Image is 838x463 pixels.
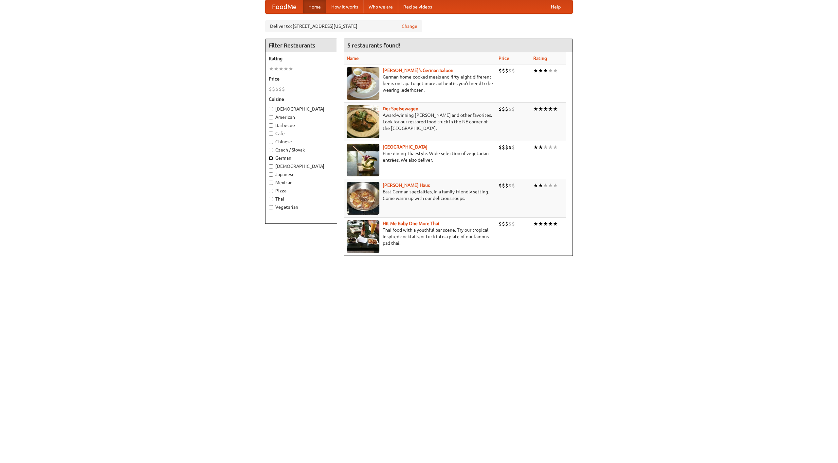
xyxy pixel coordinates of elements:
li: ★ [538,105,543,113]
li: ★ [543,144,548,151]
li: ★ [548,105,553,113]
input: Pizza [269,189,273,193]
li: ★ [283,65,288,72]
li: ★ [533,105,538,113]
a: Help [546,0,566,13]
li: ★ [553,67,558,74]
label: Vegetarian [269,204,334,210]
li: $ [279,85,282,93]
a: Home [303,0,326,13]
img: satay.jpg [347,144,379,176]
label: Japanese [269,171,334,178]
li: ★ [543,105,548,113]
label: Barbecue [269,122,334,129]
input: German [269,156,273,160]
li: ★ [543,220,548,227]
label: American [269,114,334,120]
p: Thai food with a youthful bar scene. Try our tropical inspired cocktails, or tuck into a plate of... [347,227,493,246]
input: [DEMOGRAPHIC_DATA] [269,164,273,169]
li: $ [275,85,279,93]
li: $ [499,220,502,227]
li: ★ [533,182,538,189]
a: Name [347,56,359,61]
b: Der Speisewagen [383,106,418,111]
h5: Price [269,76,334,82]
li: $ [502,105,505,113]
a: Rating [533,56,547,61]
li: ★ [553,182,558,189]
p: German home-cooked meals and fifty-eight different beers on tap. To get more authentic, you'd nee... [347,74,493,93]
input: [DEMOGRAPHIC_DATA] [269,107,273,111]
li: ★ [548,220,553,227]
li: ★ [548,67,553,74]
a: Hit Me Baby One More Thai [383,221,439,226]
li: $ [505,220,508,227]
li: ★ [548,144,553,151]
li: $ [512,105,515,113]
a: [GEOGRAPHIC_DATA] [383,144,428,150]
li: $ [272,85,275,93]
a: How it works [326,0,363,13]
li: $ [508,182,512,189]
li: ★ [533,220,538,227]
li: ★ [553,220,558,227]
input: Czech / Slovak [269,148,273,152]
li: $ [282,85,285,93]
li: $ [508,67,512,74]
label: German [269,155,334,161]
input: Mexican [269,181,273,185]
input: Thai [269,197,273,201]
li: $ [505,105,508,113]
label: Cafe [269,130,334,137]
li: $ [499,105,502,113]
li: ★ [538,220,543,227]
img: babythai.jpg [347,220,379,253]
li: $ [505,182,508,189]
li: $ [508,105,512,113]
li: ★ [279,65,283,72]
input: Japanese [269,172,273,177]
img: speisewagen.jpg [347,105,379,138]
label: [DEMOGRAPHIC_DATA] [269,163,334,169]
li: ★ [538,182,543,189]
label: Czech / Slovak [269,147,334,153]
li: $ [499,182,502,189]
input: American [269,115,273,119]
li: $ [499,67,502,74]
li: ★ [533,144,538,151]
li: ★ [288,65,293,72]
input: Barbecue [269,123,273,128]
h4: Filter Restaurants [265,39,337,52]
li: $ [502,220,505,227]
p: Award-winning [PERSON_NAME] and other favorites. Look for our restored food truck in the NE corne... [347,112,493,132]
p: East German specialties, in a family-friendly setting. Come warm up with our delicious soups. [347,188,493,202]
li: ★ [543,67,548,74]
h5: Rating [269,55,334,62]
a: [PERSON_NAME]'s German Saloon [383,68,453,73]
li: $ [512,220,515,227]
h5: Cuisine [269,96,334,102]
input: Vegetarian [269,205,273,209]
li: $ [502,67,505,74]
li: ★ [553,105,558,113]
a: FoodMe [265,0,303,13]
label: Pizza [269,187,334,194]
input: Chinese [269,140,273,144]
div: Deliver to: [STREET_ADDRESS][US_STATE] [265,20,422,32]
li: $ [499,144,502,151]
label: Mexican [269,179,334,186]
li: ★ [538,67,543,74]
li: $ [505,67,508,74]
img: esthers.jpg [347,67,379,100]
li: ★ [269,65,274,72]
li: ★ [533,67,538,74]
label: [DEMOGRAPHIC_DATA] [269,106,334,112]
li: ★ [538,144,543,151]
li: $ [505,144,508,151]
a: [PERSON_NAME] Haus [383,183,430,188]
p: Fine dining Thai-style. Wide selection of vegetarian entrées. We also deliver. [347,150,493,163]
li: ★ [274,65,279,72]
